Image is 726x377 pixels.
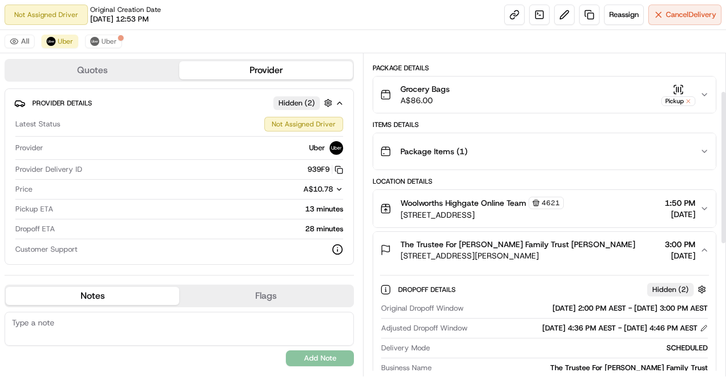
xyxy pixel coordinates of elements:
[15,224,55,234] span: Dropoff ETA
[665,197,695,209] span: 1:50 PM
[400,95,450,106] span: A$86.00
[604,5,644,25] button: Reassign
[15,244,78,255] span: Customer Support
[665,250,695,261] span: [DATE]
[652,285,689,295] span: Hidden ( 2 )
[14,94,344,112] button: Provider DetailsHidden (2)
[309,143,325,153] span: Uber
[58,204,343,214] div: 13 minutes
[179,287,353,305] button: Flags
[5,35,35,48] button: All
[102,37,117,46] span: Uber
[666,10,716,20] span: Cancel Delivery
[90,37,99,46] img: uber-new-logo.jpeg
[542,323,708,333] div: [DATE] 4:36 PM AEST - [DATE] 4:46 PM AEST
[32,99,92,108] span: Provider Details
[307,164,343,175] button: 939F9
[381,323,467,333] span: Adjusted Dropoff Window
[278,98,315,108] span: Hidden ( 2 )
[436,363,708,373] div: The Trustee For [PERSON_NAME] Family Trust
[381,303,463,314] span: Original Dropoff Window
[400,146,467,157] span: Package Items ( 1 )
[665,239,695,250] span: 3:00 PM
[400,239,635,250] span: The Trustee For [PERSON_NAME] Family Trust [PERSON_NAME]
[373,120,716,129] div: Items Details
[15,164,82,175] span: Provider Delivery ID
[400,83,450,95] span: Grocery Bags
[400,209,564,221] span: [STREET_ADDRESS]
[661,84,695,106] button: Pickup
[273,96,335,110] button: Hidden (2)
[373,77,716,113] button: Grocery BagsA$86.00Pickup
[90,14,149,24] span: [DATE] 12:53 PM
[661,96,695,106] div: Pickup
[542,198,560,207] span: 4621
[85,35,122,48] button: Uber
[400,197,526,209] span: Woolworths Highgate Online Team
[303,184,333,194] span: A$10.78
[179,61,353,79] button: Provider
[47,37,56,46] img: uber-new-logo.jpeg
[373,133,716,170] button: Package Items (1)
[398,285,458,294] span: Dropoff Details
[381,363,432,373] span: Business Name
[648,5,721,25] button: CancelDelivery
[400,250,635,261] span: [STREET_ADDRESS][PERSON_NAME]
[373,63,716,73] div: Package Details
[15,119,60,129] span: Latest Status
[15,204,53,214] span: Pickup ETA
[381,343,430,353] span: Delivery Mode
[434,343,708,353] div: SCHEDULED
[6,61,179,79] button: Quotes
[15,143,43,153] span: Provider
[373,177,716,186] div: Location Details
[373,232,716,268] button: The Trustee For [PERSON_NAME] Family Trust [PERSON_NAME][STREET_ADDRESS][PERSON_NAME]3:00 PM[DATE]
[60,224,343,234] div: 28 minutes
[373,190,716,227] button: Woolworths Highgate Online Team4621[STREET_ADDRESS]1:50 PM[DATE]
[330,141,343,155] img: uber-new-logo.jpeg
[609,10,639,20] span: Reassign
[58,37,73,46] span: Uber
[41,35,78,48] button: Uber
[243,184,343,194] button: A$10.78
[90,5,161,14] span: Original Creation Date
[647,282,709,296] button: Hidden (2)
[6,287,179,305] button: Notes
[468,303,708,314] div: [DATE] 2:00 PM AEST - [DATE] 3:00 PM AEST
[665,209,695,220] span: [DATE]
[15,184,32,194] span: Price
